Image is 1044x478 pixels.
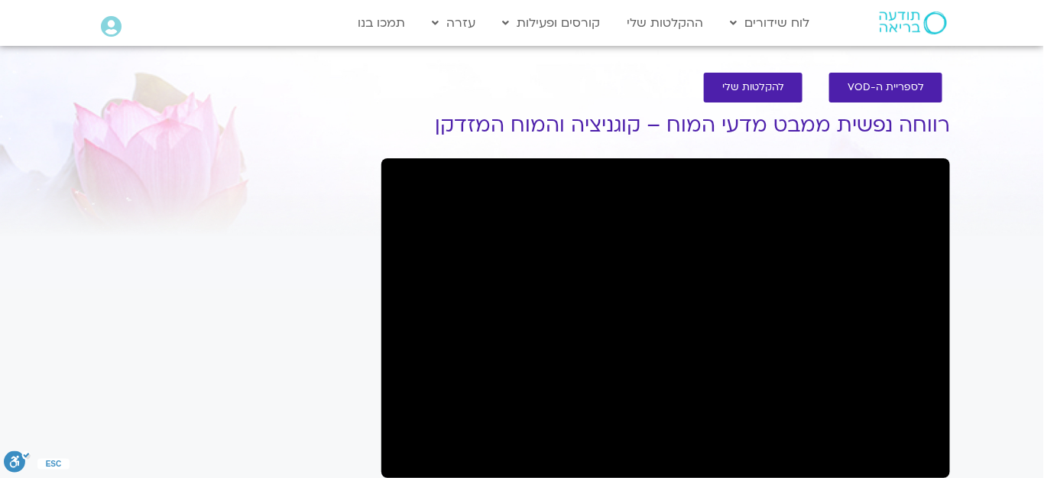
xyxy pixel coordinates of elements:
a: עזרה [425,8,484,37]
a: לוח שידורים [723,8,818,37]
a: קורסים ופעילות [495,8,608,37]
a: ההקלטות שלי [620,8,712,37]
img: תודעה בריאה [880,11,947,34]
span: לספריית ה-VOD [848,82,924,93]
a: תמכו בנו [351,8,413,37]
a: לספריית ה-VOD [829,73,942,102]
h1: רווחה נפשית ממבט מדעי המוח – קוגניציה והמוח המזדקן [381,114,950,137]
a: להקלטות שלי [704,73,802,102]
span: להקלטות שלי [722,82,784,93]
